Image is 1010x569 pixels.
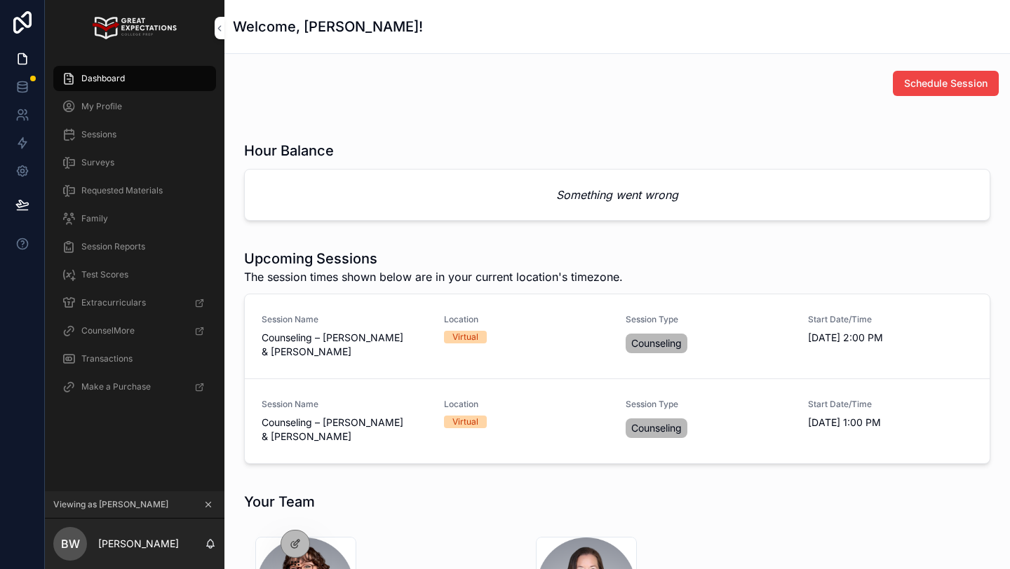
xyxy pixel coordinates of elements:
[626,314,791,325] span: Session Type
[53,318,216,343] a: CounselMore
[81,353,133,364] span: Transactions
[53,94,216,119] a: My Profile
[244,141,334,160] h1: Hour Balance
[262,331,427,359] span: Counseling – [PERSON_NAME] & [PERSON_NAME]
[81,157,114,168] span: Surveys
[244,249,623,268] h1: Upcoming Sessions
[893,71,999,96] button: Schedule Session
[53,66,216,91] a: Dashboard
[808,331,974,345] span: [DATE] 2:00 PM
[262,314,427,325] span: Session Name
[81,101,122,112] span: My Profile
[81,73,125,84] span: Dashboard
[53,206,216,231] a: Family
[244,268,623,285] span: The session times shown below are in your current location's timezone.
[53,150,216,175] a: Surveys
[631,421,682,435] span: Counseling
[61,535,80,552] span: BW
[81,297,146,308] span: Extracurriculars
[81,129,116,140] span: Sessions
[452,416,478,428] div: Virtual
[244,492,315,512] h1: Your Team
[262,416,427,444] span: Counseling – [PERSON_NAME] & [PERSON_NAME]
[93,17,176,39] img: App logo
[81,241,145,252] span: Session Reports
[98,537,179,551] p: [PERSON_NAME]
[53,346,216,371] a: Transactions
[53,178,216,203] a: Requested Materials
[53,374,216,399] a: Make a Purchase
[808,399,974,410] span: Start Date/Time
[81,269,128,280] span: Test Scores
[556,186,678,203] em: Something went wrong
[81,213,108,224] span: Family
[53,234,216,259] a: Session Reports
[81,325,135,336] span: CounselMore
[53,122,216,147] a: Sessions
[233,17,423,36] h1: Welcome, [PERSON_NAME]!
[81,185,163,196] span: Requested Materials
[808,314,974,325] span: Start Date/Time
[452,331,478,343] div: Virtual
[626,399,791,410] span: Session Type
[53,499,168,510] span: Viewing as [PERSON_NAME]
[53,262,216,287] a: Test Scores
[262,399,427,410] span: Session Name
[81,381,151,392] span: Make a Purchase
[45,56,224,418] div: scrollable content
[904,76,988,90] span: Schedule Session
[444,314,610,325] span: Location
[444,399,610,410] span: Location
[53,290,216,315] a: Extracurriculars
[808,416,974,430] span: [DATE] 1:00 PM
[631,336,682,350] span: Counseling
